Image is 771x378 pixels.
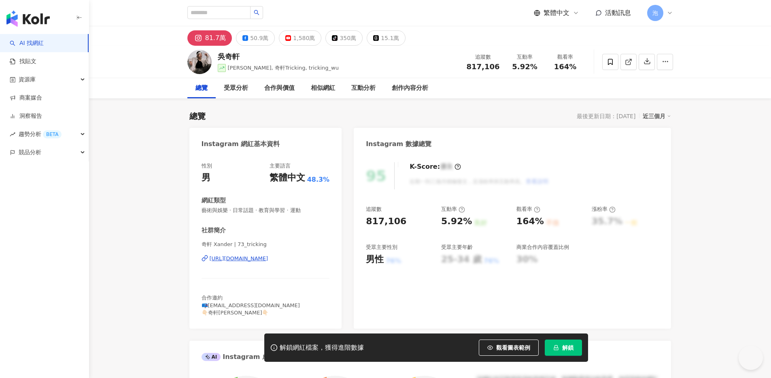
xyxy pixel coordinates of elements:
div: 受眾主要年齡 [441,244,473,251]
span: rise [10,132,15,137]
div: 15.1萬 [381,32,399,44]
div: 追蹤數 [366,206,382,213]
div: [URL][DOMAIN_NAME] [210,255,268,262]
div: 社群簡介 [202,226,226,235]
a: 找貼文 [10,57,36,66]
div: 相似網紅 [311,83,335,93]
button: 1,580萬 [279,30,321,46]
span: 164% [554,63,577,71]
div: 追蹤數 [467,53,500,61]
div: 性別 [202,162,212,170]
div: 互動率 [441,206,465,213]
div: Instagram 網紅基本資料 [202,140,280,149]
div: 解鎖網紅檔案，獲得進階數據 [280,344,364,352]
button: 15.1萬 [367,30,406,46]
span: 藝術與娛樂 · 日常話題 · 教育與學習 · 運動 [202,207,330,214]
img: KOL Avatar [187,50,212,74]
div: 主要語言 [270,162,291,170]
div: 漲粉率 [592,206,616,213]
div: 50.9萬 [250,32,268,44]
div: K-Score : [410,162,461,171]
div: BETA [43,130,62,138]
div: 近三個月 [643,111,671,121]
div: Instagram 數據總覽 [366,140,431,149]
img: logo [6,11,50,27]
div: 觀看率 [550,53,581,61]
button: 350萬 [325,30,363,46]
span: 趨勢分析 [19,125,62,143]
span: 817,106 [467,62,500,71]
span: 競品分析 [19,143,41,161]
span: 資源庫 [19,70,36,89]
a: [URL][DOMAIN_NAME] [202,255,330,262]
div: 互動率 [510,53,540,61]
div: 合作與價值 [264,83,295,93]
span: search [254,10,259,15]
div: 總覽 [195,83,208,93]
div: 受眾分析 [224,83,248,93]
span: [PERSON_NAME], 奇軒Tricking, tricking_wu [228,65,339,71]
div: 817,106 [366,215,406,228]
div: 受眾主要性別 [366,244,397,251]
div: 男 [202,172,210,184]
button: 50.9萬 [236,30,275,46]
div: 觀看率 [516,206,540,213]
span: 5.92% [512,63,537,71]
span: 泡 [652,8,658,17]
span: 繁體中文 [544,8,569,17]
span: 活動訊息 [605,9,631,17]
span: 合作邀約 📪[EMAIL_ADDRESS][DOMAIN_NAME] 👇🏻奇軒[PERSON_NAME]👇🏻 [202,295,300,315]
span: lock [553,345,559,350]
button: 81.7萬 [187,30,232,46]
div: 互動分析 [351,83,376,93]
a: 洞察報告 [10,112,42,120]
div: 總覽 [189,110,206,122]
div: 350萬 [340,32,356,44]
div: 164% [516,215,544,228]
a: 商案媒合 [10,94,42,102]
span: 48.3% [307,175,330,184]
span: 觀看圖表範例 [496,344,530,351]
button: 觀看圖表範例 [479,340,539,356]
span: 奇軒 Xander | 73_tricking [202,241,330,248]
div: 81.7萬 [205,32,226,44]
div: 創作內容分析 [392,83,428,93]
div: 網紅類型 [202,196,226,205]
div: 商業合作內容覆蓋比例 [516,244,569,251]
span: 解鎖 [562,344,573,351]
div: 吳奇軒 [218,51,339,62]
div: 1,580萬 [293,32,315,44]
button: 解鎖 [545,340,582,356]
div: 繁體中文 [270,172,305,184]
div: 男性 [366,253,384,266]
div: 最後更新日期：[DATE] [577,113,635,119]
a: searchAI 找網紅 [10,39,44,47]
div: 5.92% [441,215,472,228]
